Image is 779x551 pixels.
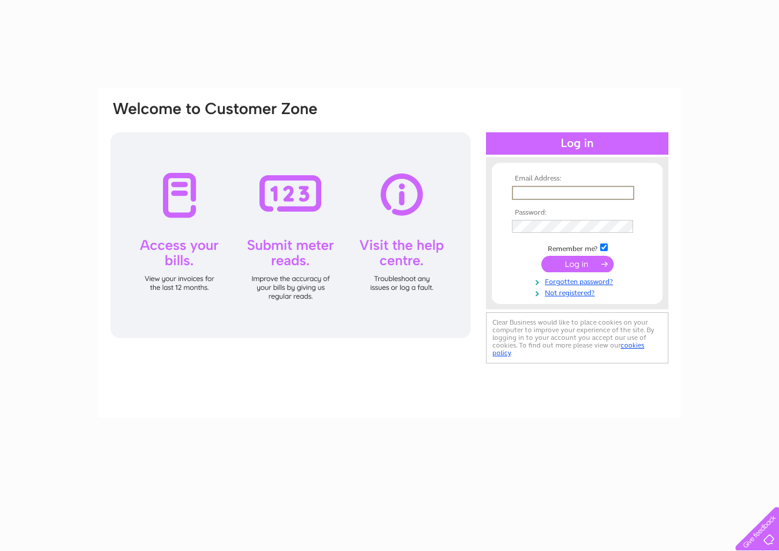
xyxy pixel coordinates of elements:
[512,286,645,298] a: Not registered?
[509,175,645,183] th: Email Address:
[541,256,614,272] input: Submit
[509,209,645,217] th: Password:
[492,341,644,357] a: cookies policy
[509,242,645,253] td: Remember me?
[512,275,645,286] a: Forgotten password?
[486,312,668,363] div: Clear Business would like to place cookies on your computer to improve your experience of the sit...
